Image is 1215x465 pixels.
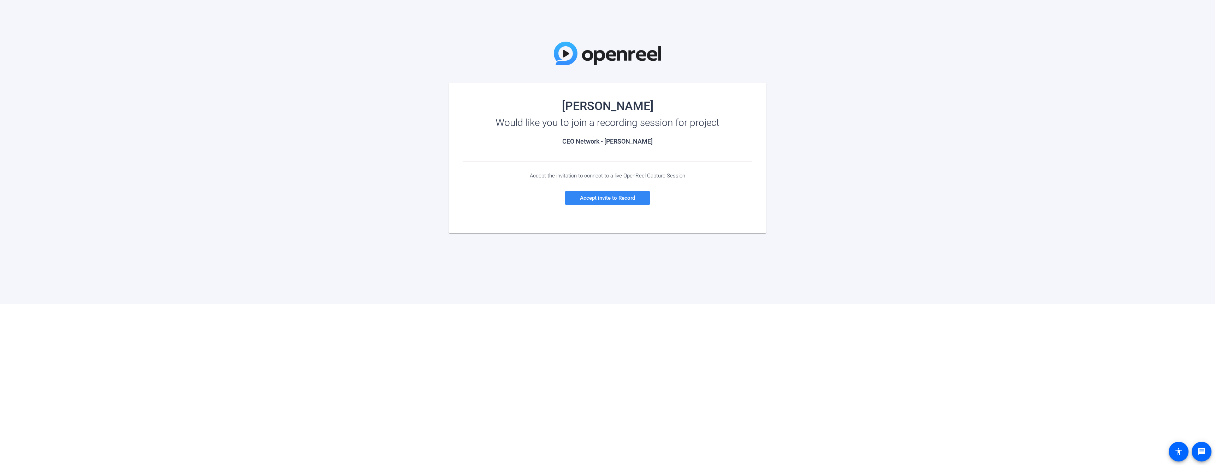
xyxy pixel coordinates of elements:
span: Accept invite to Record [580,195,635,201]
a: Accept invite to Record [565,191,650,205]
mat-icon: accessibility [1174,447,1183,456]
img: OpenReel Logo [554,42,661,65]
h2: CEO Network - [PERSON_NAME] [463,138,752,145]
div: Would like you to join a recording session for project [463,117,752,128]
mat-icon: message [1197,447,1206,456]
div: Accept the invitation to connect to a live OpenReel Capture Session [463,173,752,179]
div: [PERSON_NAME] [463,100,752,111]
